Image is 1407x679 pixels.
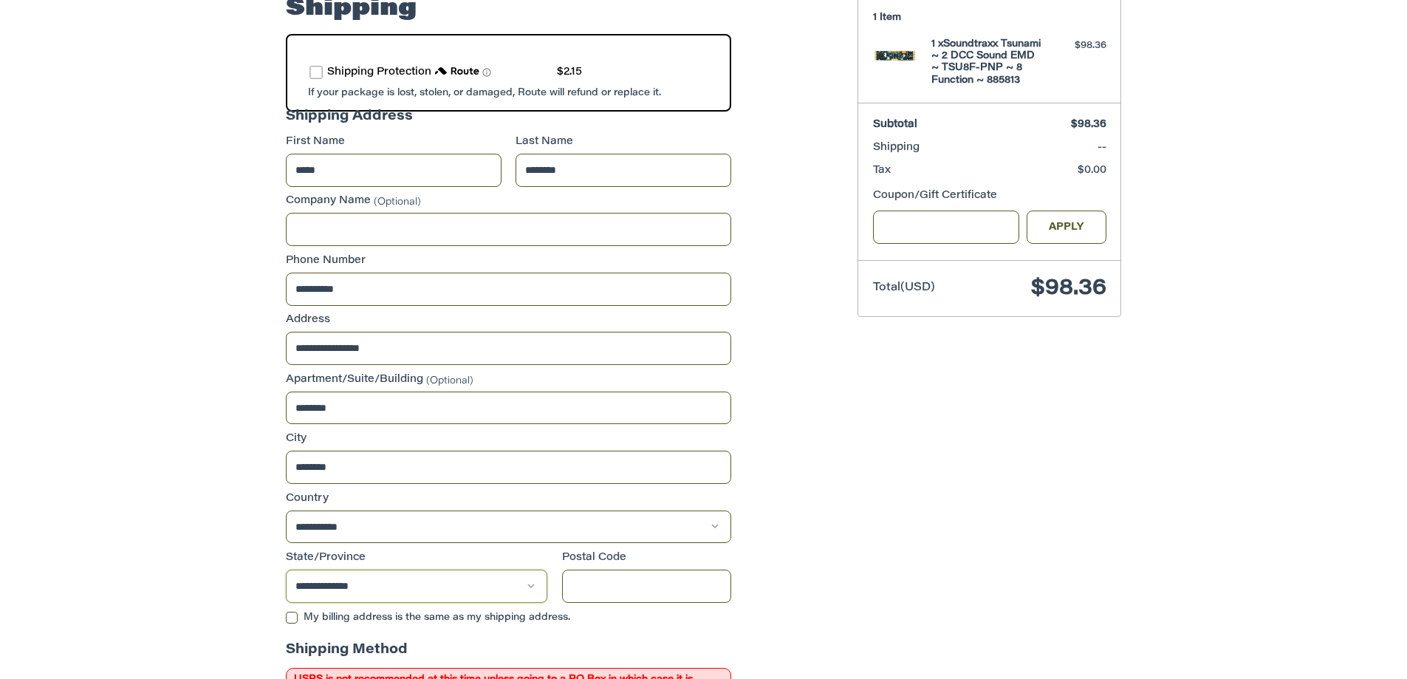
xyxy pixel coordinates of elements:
[873,282,935,293] span: Total (USD)
[1048,38,1106,53] div: $98.36
[286,313,731,328] label: Address
[286,194,731,209] label: Company Name
[286,372,731,388] label: Apartment/Suite/Building
[286,431,731,447] label: City
[1027,211,1106,244] button: Apply
[286,107,413,134] legend: Shipping Address
[286,253,731,269] label: Phone Number
[286,134,501,150] label: First Name
[309,58,708,88] div: route shipping protection selector element
[873,143,920,153] span: Shipping
[1078,166,1106,176] span: $0.00
[557,65,582,81] div: $2.15
[1071,120,1106,130] span: $98.36
[308,88,661,98] span: If your package is lost, stolen, or damaged, Route will refund or replace it.
[873,120,917,130] span: Subtotal
[286,641,408,668] legend: Shipping Method
[873,188,1106,204] div: Coupon/Gift Certificate
[426,375,473,385] small: (Optional)
[286,550,547,566] label: State/Province
[1098,143,1106,153] span: --
[873,12,1106,24] h3: 1 Item
[931,38,1044,86] h4: 1 x Soundtraxx Tsunami ~ 2 DCC Sound EMD ~ TSU8F-PNP ~ 8 Function ~ 885813
[873,211,1020,244] input: Gift Certificate or Coupon Code
[286,612,731,624] label: My billing address is the same as my shipping address.
[873,166,891,176] span: Tax
[516,134,731,150] label: Last Name
[562,550,732,566] label: Postal Code
[286,491,731,507] label: Country
[482,68,491,77] span: Learn more
[374,197,421,207] small: (Optional)
[1031,278,1106,300] span: $98.36
[327,67,431,78] span: Shipping Protection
